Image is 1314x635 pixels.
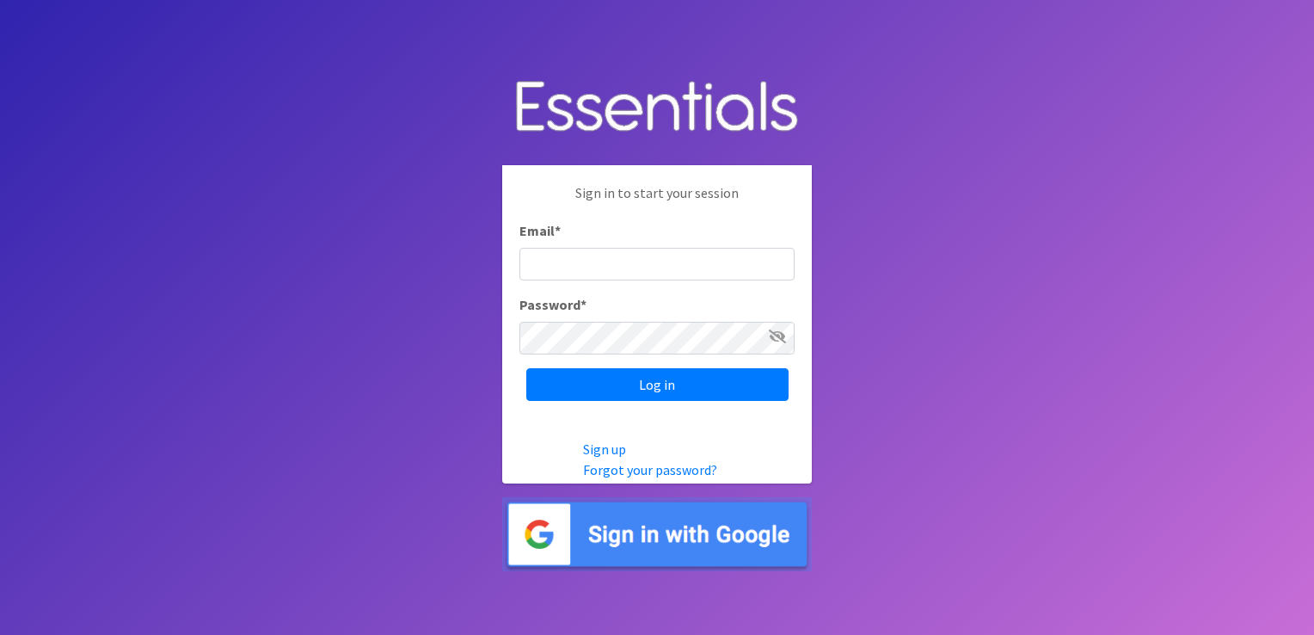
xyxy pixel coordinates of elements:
input: Log in [526,368,789,401]
p: Sign in to start your session [519,182,795,220]
a: Sign up [583,441,626,458]
img: Sign in with Google [502,497,812,572]
img: Human Essentials [502,64,812,152]
abbr: required [555,222,561,239]
abbr: required [580,296,586,313]
label: Password [519,294,586,315]
label: Email [519,220,561,241]
a: Forgot your password? [583,461,717,478]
